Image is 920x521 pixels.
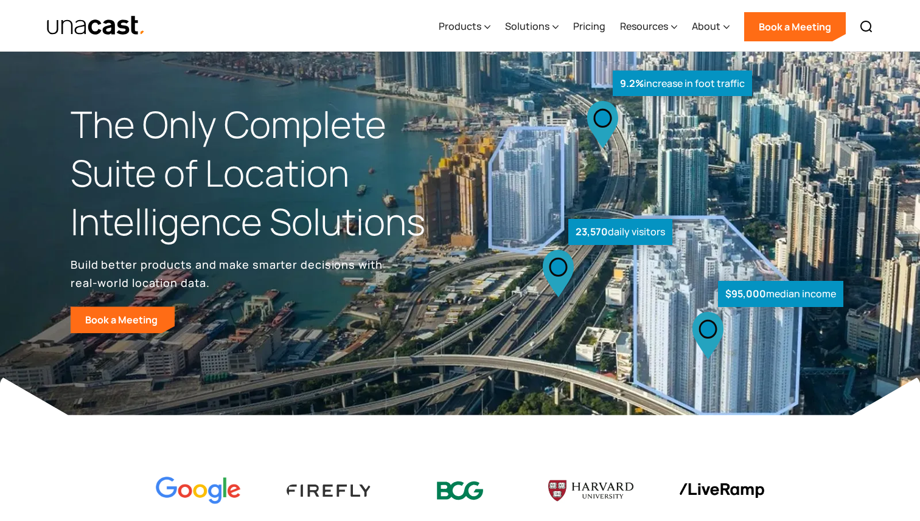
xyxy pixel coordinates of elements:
a: Pricing [573,2,605,52]
a: Book a Meeting [744,12,846,41]
div: Solutions [505,2,559,52]
h1: The Only Complete Suite of Location Intelligence Solutions [71,100,460,246]
img: Search icon [859,19,874,34]
div: Products [439,2,490,52]
img: Unacast text logo [46,15,145,36]
a: home [46,15,145,36]
div: daily visitors [568,219,672,245]
div: Resources [620,2,677,52]
img: Harvard U logo [548,476,633,505]
img: BCG logo [417,474,503,508]
div: About [692,19,720,33]
div: Resources [620,19,668,33]
p: Build better products and make smarter decisions with real-world location data. [71,255,387,292]
img: Firefly Advertising logo [287,485,372,496]
div: median income [718,281,843,307]
img: liveramp logo [679,483,764,499]
img: Google logo Color [156,477,241,505]
div: Products [439,19,481,33]
strong: 9.2% [620,77,644,90]
div: increase in foot traffic [613,71,752,97]
div: About [692,2,730,52]
a: Book a Meeting [71,306,175,333]
strong: 23,570 [576,225,608,238]
strong: $95,000 [725,287,766,300]
div: Solutions [505,19,549,33]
